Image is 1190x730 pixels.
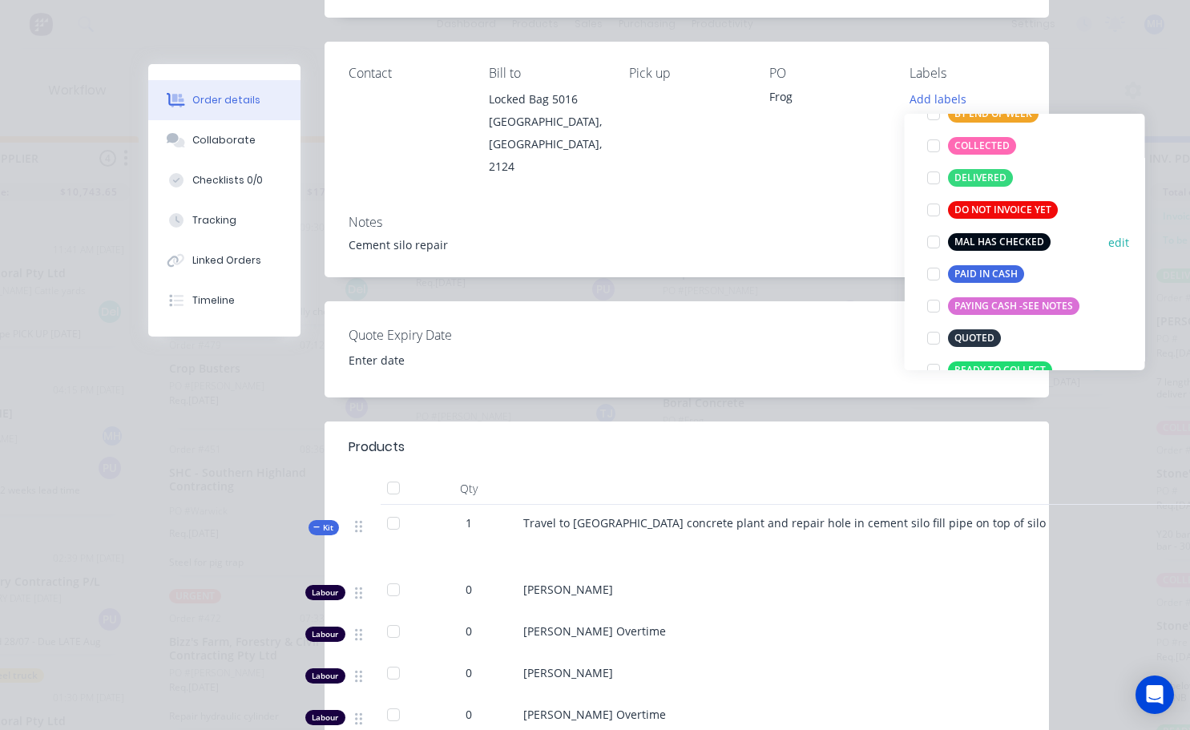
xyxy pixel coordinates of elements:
div: PO [769,66,884,81]
div: Labour [305,585,345,600]
span: Kit [313,522,334,534]
span: 0 [466,664,472,681]
div: Open Intercom Messenger [1136,676,1174,714]
button: MAL HAS CHECKED [921,231,1057,253]
span: [PERSON_NAME] [523,665,613,680]
button: Add labels [901,88,974,110]
button: PAYING CASH -SEE NOTES [921,295,1086,317]
div: Linked Orders [192,253,261,268]
div: COLLECTED [948,137,1016,155]
label: Quote Expiry Date [349,325,549,345]
div: DELIVERED [948,169,1013,187]
button: Order details [148,80,301,120]
div: [GEOGRAPHIC_DATA], [GEOGRAPHIC_DATA], 2124 [489,111,603,178]
div: Labels [910,66,1024,81]
button: PAID IN CASH [921,263,1031,285]
div: PAYING CASH -SEE NOTES [948,297,1079,315]
div: Kit [309,520,339,535]
span: [PERSON_NAME] Overtime [523,623,666,639]
div: Locked Bag 5016 [489,88,603,111]
div: Labour [305,627,345,642]
div: Tracking [192,213,236,228]
div: Checklists 0/0 [192,173,263,188]
div: Timeline [192,293,235,308]
span: Travel to [GEOGRAPHIC_DATA] concrete plant and repair hole in cement silo fill pipe on top of silo [523,515,1046,530]
span: [PERSON_NAME] [523,582,613,597]
button: Checklists 0/0 [148,160,301,200]
div: DO NOT INVOICE YET [948,201,1058,219]
span: 0 [466,581,472,598]
div: Cement silo repair [349,236,1025,253]
button: Collaborate [148,120,301,160]
div: Bill to [489,66,603,81]
button: BY END OF WEEK [921,103,1045,125]
div: Collaborate [192,133,256,147]
button: COLLECTED [921,135,1023,157]
div: Notes [349,215,1025,230]
button: Linked Orders [148,240,301,280]
input: Enter date [337,349,537,373]
button: READY TO COLLECT [921,359,1059,381]
div: Frog [769,88,884,111]
button: DELIVERED [921,167,1019,189]
div: Qty [421,473,517,505]
div: Locked Bag 5016[GEOGRAPHIC_DATA], [GEOGRAPHIC_DATA], 2124 [489,88,603,178]
span: 1 [466,514,472,531]
div: Pick up [629,66,744,81]
span: 0 [466,623,472,639]
div: MAL HAS CHECKED [948,233,1051,251]
div: Order details [192,93,260,107]
div: READY TO COLLECT [948,361,1052,379]
button: edit [1108,234,1129,251]
div: Labour [305,710,345,725]
div: BY END OF WEEK [948,105,1039,123]
button: Tracking [148,200,301,240]
div: Contact [349,66,463,81]
div: Labour [305,668,345,684]
div: Products [349,438,405,457]
div: QUOTED [948,329,1001,347]
span: [PERSON_NAME] Overtime [523,707,666,722]
button: QUOTED [921,327,1007,349]
span: 0 [466,706,472,723]
button: Timeline [148,280,301,321]
div: PAID IN CASH [948,265,1024,283]
button: DO NOT INVOICE YET [921,199,1064,221]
